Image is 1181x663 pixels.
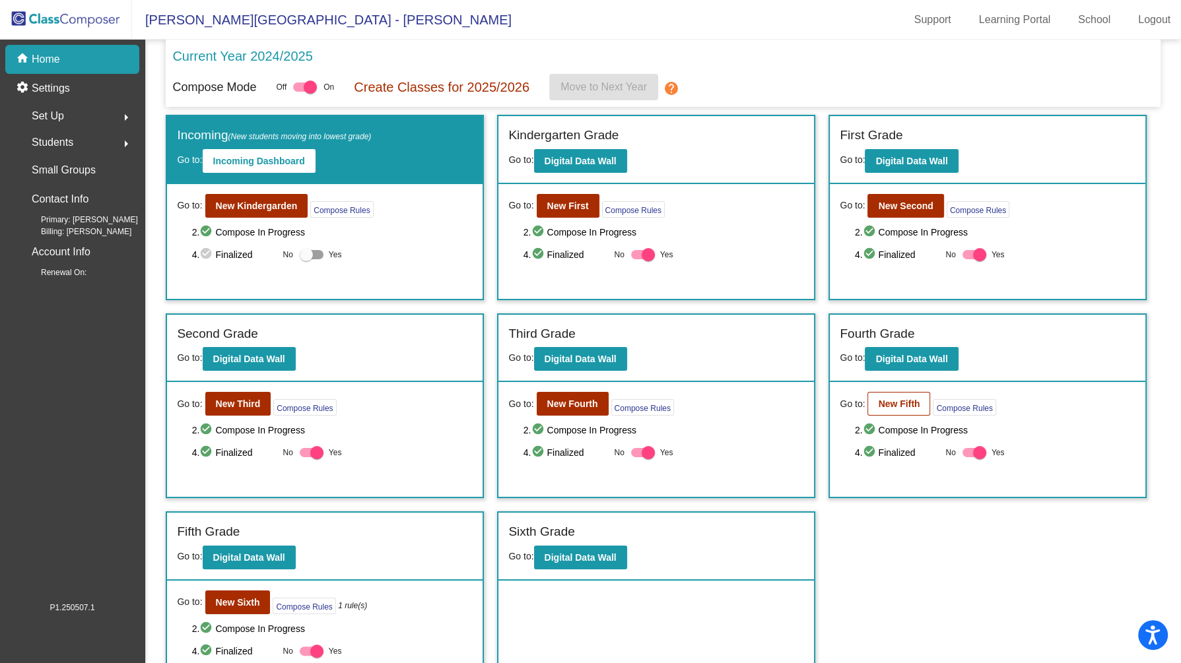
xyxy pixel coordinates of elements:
span: No [945,447,955,458]
span: Off [276,81,287,93]
span: Go to: [177,397,202,411]
p: Settings [32,80,70,96]
span: Yes [992,247,1005,263]
span: 2. Compose In Progress [855,224,1136,240]
p: Home [32,51,60,67]
label: Fifth Grade [177,522,240,542]
mat-icon: settings [16,80,32,96]
span: No [614,447,624,458]
b: New Sixth [216,597,260,608]
mat-icon: help [663,80,679,96]
span: 2. Compose In Progress [192,621,473,637]
span: Yes [329,643,342,659]
button: Compose Rules [933,399,995,416]
i: 1 rule(s) [338,600,367,612]
label: Second Grade [177,325,258,344]
button: Digital Data Wall [534,347,627,371]
span: 2. Compose In Progress [855,422,1136,438]
span: 4. Finalized [192,643,277,659]
mat-icon: check_circle [199,643,215,659]
button: Digital Data Wall [534,149,627,173]
button: Compose Rules [273,399,336,416]
mat-icon: check_circle [862,422,878,438]
b: New Fourth [547,398,598,409]
button: New First [537,194,599,218]
button: Digital Data Wall [865,347,958,371]
label: First Grade [840,126,902,145]
mat-icon: arrow_right [118,110,134,125]
span: No [283,249,292,261]
b: Digital Data Wall [545,552,617,563]
p: Compose Mode [172,79,256,96]
button: Compose Rules [273,598,335,614]
span: Go to: [508,551,533,561]
span: Yes [329,247,342,263]
button: Incoming Dashboard [203,149,316,173]
button: Compose Rules [602,201,665,218]
button: Digital Data Wall [534,546,627,569]
span: Go to: [508,199,533,212]
span: 2. Compose In Progress [523,422,805,438]
span: 4. Finalized [192,445,277,460]
b: Incoming Dashboard [213,156,305,166]
span: Billing: [PERSON_NAME] [20,226,131,237]
label: Incoming [177,126,371,145]
span: (New students moving into lowest grade) [228,132,371,141]
a: Learning Portal [968,9,1062,30]
label: Fourth Grade [840,325,914,344]
b: New First [547,201,589,211]
a: Logout [1128,9,1181,30]
b: Digital Data Wall [213,354,285,364]
b: Digital Data Wall [213,552,285,563]
mat-icon: check_circle [199,621,215,637]
span: Go to: [177,595,202,609]
span: 4. Finalized [855,445,939,460]
span: Go to: [840,352,865,363]
mat-icon: check_circle [531,422,547,438]
span: Yes [660,445,673,460]
p: Small Groups [32,161,96,179]
p: Contact Info [32,190,88,208]
p: Account Info [32,243,90,261]
b: New Kindergarden [216,201,298,211]
b: Digital Data Wall [545,354,617,364]
button: Digital Data Wall [203,347,296,371]
label: Kindergarten Grade [508,126,619,145]
b: New Second [878,201,933,211]
span: 2. Compose In Progress [192,224,473,240]
button: Compose Rules [310,201,373,218]
b: Digital Data Wall [875,156,947,166]
button: Digital Data Wall [203,546,296,569]
label: Third Grade [508,325,575,344]
span: Go to: [177,551,202,561]
span: No [945,249,955,261]
span: Set Up [32,107,64,125]
span: Go to: [840,199,865,212]
mat-icon: check_circle [199,445,215,460]
span: 2. Compose In Progress [523,224,805,240]
span: [PERSON_NAME][GEOGRAPHIC_DATA] - [PERSON_NAME] [132,9,512,30]
span: 4. Finalized [523,445,608,460]
span: Move to Next Year [560,81,647,92]
mat-icon: check_circle [862,445,878,460]
b: Digital Data Wall [875,354,947,364]
mat-icon: check_circle [531,247,547,263]
span: Renewal On: [20,267,86,278]
mat-icon: check_circle [531,224,547,240]
mat-icon: check_circle [199,422,215,438]
b: New Third [216,398,261,409]
span: Go to: [508,154,533,165]
span: No [614,249,624,261]
span: Yes [660,247,673,263]
span: Primary: [PERSON_NAME] [20,214,138,226]
span: Go to: [840,154,865,165]
button: Digital Data Wall [865,149,958,173]
mat-icon: arrow_right [118,136,134,152]
button: New Second [867,194,943,218]
span: Yes [329,445,342,460]
b: Digital Data Wall [545,156,617,166]
label: Sixth Grade [508,522,574,542]
p: Create Classes for 2025/2026 [354,77,529,97]
button: New Fourth [537,392,609,416]
span: No [283,447,292,458]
